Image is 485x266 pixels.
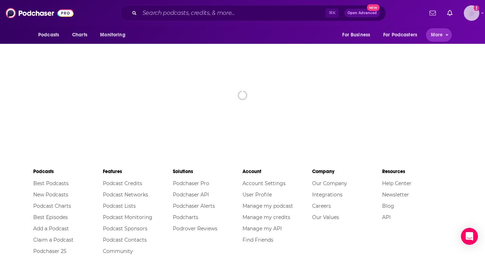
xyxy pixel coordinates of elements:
a: Add a Podcast [33,225,69,232]
a: Help Center [382,180,411,187]
a: Podchaser 25 [33,248,66,254]
a: Manage my API [242,225,282,232]
a: Careers [312,203,331,209]
span: Podcasts [38,30,59,40]
span: For Business [342,30,370,40]
span: Logged in as Lizmwetzel [464,5,479,21]
li: Features [103,165,173,178]
a: Our Company [312,180,347,187]
a: Community [103,248,133,254]
li: Podcasts [33,165,103,178]
a: Podchaser Pro [173,180,209,187]
span: Charts [72,30,87,40]
button: open menu [337,28,379,42]
a: New Podcasts [33,191,68,198]
a: Best Episodes [33,214,68,220]
a: Podcast Networks [103,191,148,198]
a: Account Settings [242,180,286,187]
a: Our Values [312,214,339,220]
li: Company [312,165,382,178]
div: Search podcasts, credits, & more... [120,5,386,21]
button: open menu [95,28,134,42]
span: New [367,4,380,11]
a: Find Friends [242,237,273,243]
input: Search podcasts, credits, & more... [140,7,326,19]
span: Open Advanced [347,11,377,15]
div: Open Intercom Messenger [461,228,478,245]
a: Podcast Contacts [103,237,147,243]
img: User Profile [464,5,479,21]
button: open menu [33,28,68,42]
a: Podchaser Alerts [173,203,215,209]
a: Blog [382,203,394,209]
span: More [431,30,443,40]
a: Podcast Monitoring [103,214,152,220]
a: Show notifications dropdown [427,7,439,19]
button: open menu [426,28,452,42]
button: Show profile menu [464,5,479,21]
a: Podrover Reviews [173,225,217,232]
span: Monitoring [100,30,125,40]
svg: Add a profile image [474,5,479,11]
button: Open AdvancedNew [344,9,380,17]
a: Charts [68,28,92,42]
a: User Profile [242,191,272,198]
a: Claim a Podcast [33,237,74,243]
a: Podcast Charts [33,203,71,209]
span: ⌘ K [326,8,339,18]
a: Best Podcasts [33,180,69,187]
a: API [382,214,391,220]
li: Resources [382,165,452,178]
a: Newsletter [382,191,409,198]
a: Manage my credits [242,214,290,220]
li: Account [242,165,312,178]
a: Show notifications dropdown [444,7,455,19]
a: Podcast Sponsors [103,225,147,232]
a: Manage my podcast [242,203,293,209]
li: Solutions [173,165,242,178]
button: open menu [379,28,427,42]
a: Integrations [312,191,343,198]
a: Podcharts [173,214,198,220]
img: Podchaser - Follow, Share and Rate Podcasts [6,6,74,20]
a: Podchaser API [173,191,209,198]
span: For Podcasters [383,30,417,40]
a: Podcast Credits [103,180,142,187]
a: Podcast Lists [103,203,136,209]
